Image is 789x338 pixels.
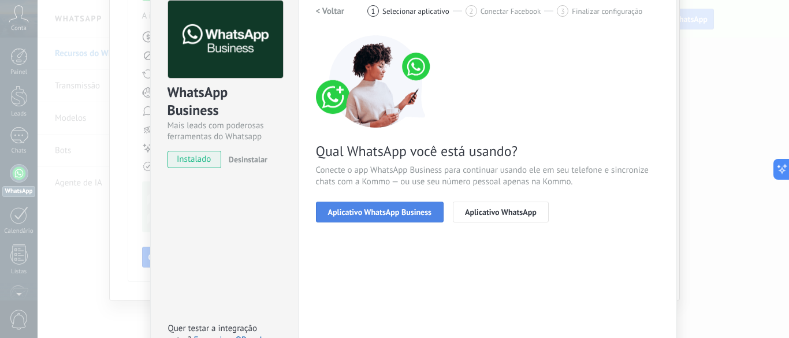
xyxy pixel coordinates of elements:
span: 1 [371,6,375,16]
button: Aplicativo WhatsApp Business [316,202,444,222]
span: Conectar Facebook [481,7,541,16]
img: connect number [316,35,437,128]
span: Conecte o app WhatsApp Business para continuar usando ele em seu telefone e sincronize chats com ... [316,165,659,188]
h2: < Voltar [316,6,345,17]
span: Finalizar configuração [572,7,642,16]
img: logo_main.png [168,1,283,79]
div: WhatsApp Business [168,83,281,120]
button: Aplicativo WhatsApp [453,202,549,222]
span: instalado [168,151,221,168]
span: 2 [469,6,473,16]
button: < Voltar [316,1,345,21]
div: Mais leads com poderosas ferramentas do Whatsapp [168,120,281,142]
span: Qual WhatsApp você está usando? [316,142,659,160]
span: Selecionar aplicativo [382,7,449,16]
span: Desinstalar [229,154,267,165]
span: 3 [561,6,565,16]
button: Desinstalar [224,151,267,168]
span: Aplicativo WhatsApp [465,208,537,216]
span: Aplicativo WhatsApp Business [328,208,431,216]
